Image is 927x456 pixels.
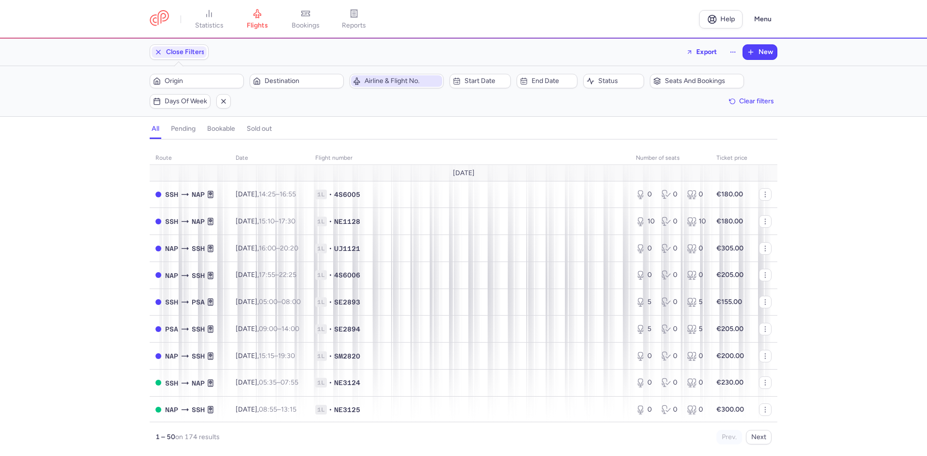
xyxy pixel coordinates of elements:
[687,297,705,307] div: 5
[259,244,276,252] time: 16:00
[259,190,276,198] time: 14:25
[330,9,378,30] a: reports
[315,405,327,415] span: 1L
[230,151,309,166] th: date
[329,217,332,226] span: •
[259,405,277,414] time: 08:55
[716,325,744,333] strong: €205.00
[207,124,235,133] h4: bookable
[716,378,744,387] strong: €230.00
[661,244,679,253] div: 0
[661,378,679,387] div: 0
[334,378,360,387] span: NE3124
[155,433,175,441] strong: 1 – 50
[280,190,296,198] time: 16:55
[259,378,277,387] time: 05:35
[716,405,744,414] strong: €300.00
[315,244,327,253] span: 1L
[236,298,301,306] span: [DATE],
[281,325,299,333] time: 14:00
[165,216,178,227] span: SSH
[315,190,327,199] span: 1L
[636,405,654,415] div: 0
[716,352,744,360] strong: €200.00
[636,297,654,307] div: 5
[281,378,298,387] time: 07:55
[334,405,360,415] span: NE3125
[329,244,332,253] span: •
[150,94,211,109] button: Days of week
[687,324,705,334] div: 5
[259,405,296,414] span: –
[661,270,679,280] div: 0
[334,324,360,334] span: SE2894
[165,243,178,254] span: NAP
[265,77,340,85] span: Destination
[716,217,743,225] strong: €180.00
[233,9,281,30] a: flights
[661,405,679,415] div: 0
[315,324,327,334] span: 1L
[150,74,244,88] button: Origin
[292,21,320,30] span: bookings
[281,405,296,414] time: 13:15
[247,124,272,133] h4: sold out
[661,324,679,334] div: 0
[687,378,705,387] div: 0
[309,151,630,166] th: Flight number
[165,351,178,361] span: NAP
[236,190,296,198] span: [DATE],
[315,297,327,307] span: 1L
[236,352,295,360] span: [DATE],
[665,77,741,85] span: Seats and bookings
[342,21,366,30] span: reports
[236,378,298,387] span: [DATE],
[329,405,332,415] span: •
[165,324,178,334] span: PSA
[259,298,278,306] time: 05:00
[192,378,205,388] span: NAP
[334,351,360,361] span: SM2820
[259,325,299,333] span: –
[281,298,301,306] time: 08:00
[739,97,774,105] span: Clear filters
[687,351,705,361] div: 0
[152,124,159,133] h4: all
[329,324,332,334] span: •
[259,217,275,225] time: 15:10
[165,77,240,85] span: Origin
[165,97,207,105] span: Days of week
[195,21,224,30] span: statistics
[150,45,208,59] button: Close Filters
[192,189,205,200] span: NAP
[192,297,205,307] span: PSA
[720,15,735,23] span: Help
[334,217,360,226] span: NE1128
[716,190,743,198] strong: €180.00
[687,190,705,199] div: 0
[192,243,205,254] span: SSH
[716,244,744,252] strong: €305.00
[236,271,296,279] span: [DATE],
[636,351,654,361] div: 0
[185,9,233,30] a: statistics
[192,216,205,227] span: NAP
[192,404,205,415] span: SSH
[748,10,777,28] button: Menu
[192,351,205,361] span: SSH
[630,151,711,166] th: number of seats
[711,151,753,166] th: Ticket price
[650,74,744,88] button: Seats and bookings
[687,270,705,280] div: 0
[165,404,178,415] span: NAP
[165,270,178,281] span: NAP
[329,378,332,387] span: •
[334,190,360,199] span: 4S6005
[680,44,723,60] button: Export
[746,430,772,444] button: Next
[636,378,654,387] div: 0
[259,244,298,252] span: –
[743,45,777,59] button: New
[464,77,507,85] span: Start date
[636,190,654,199] div: 0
